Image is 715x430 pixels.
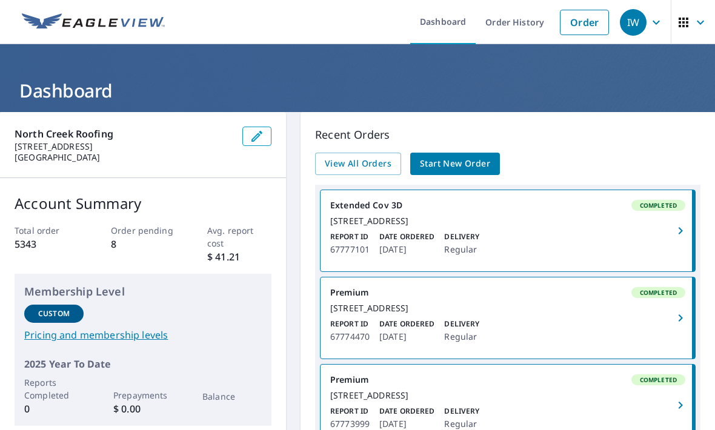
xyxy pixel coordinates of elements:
p: [DATE] [379,242,434,257]
p: [GEOGRAPHIC_DATA] [15,152,233,163]
p: Delivery [444,231,479,242]
a: View All Orders [315,153,401,175]
a: Order [560,10,609,35]
a: Start New Order [410,153,500,175]
p: $ 0.00 [113,402,173,416]
span: Completed [633,375,684,384]
p: Reports Completed [24,376,84,402]
p: Total order [15,224,79,237]
p: Date Ordered [379,319,434,329]
p: 5343 [15,237,79,251]
p: 8 [111,237,175,251]
p: Prepayments [113,389,173,402]
p: Report ID [330,406,370,417]
p: $ 41.21 [207,250,271,264]
p: Recent Orders [315,127,700,143]
span: Completed [633,288,684,297]
img: EV Logo [22,13,165,31]
p: Membership Level [24,283,262,300]
div: [STREET_ADDRESS] [330,216,685,227]
span: Start New Order [420,156,490,171]
p: 67777101 [330,242,370,257]
span: Completed [633,201,684,210]
p: Date Ordered [379,231,434,242]
p: Custom [38,308,70,319]
div: Premium [330,287,685,298]
div: IW [620,9,647,36]
a: Extended Cov 3DCompleted[STREET_ADDRESS]Report ID67777101Date Ordered[DATE]DeliveryRegular [321,190,695,271]
p: Balance [202,390,262,403]
p: Delivery [444,319,479,329]
p: [DATE] [379,329,434,344]
p: Report ID [330,231,370,242]
p: Date Ordered [379,406,434,417]
p: Report ID [330,319,370,329]
p: [STREET_ADDRESS] [15,141,233,152]
p: 0 [24,402,84,416]
a: PremiumCompleted[STREET_ADDRESS]Report ID67774470Date Ordered[DATE]DeliveryRegular [321,277,695,359]
div: [STREET_ADDRESS] [330,303,685,314]
p: Regular [444,242,479,257]
p: North Creek Roofing [15,127,233,141]
p: Delivery [444,406,479,417]
a: Pricing and membership levels [24,328,262,342]
p: 2025 Year To Date [24,357,262,371]
span: View All Orders [325,156,391,171]
h1: Dashboard [15,78,700,103]
div: Extended Cov 3D [330,200,685,211]
p: Regular [444,329,479,344]
p: Avg. report cost [207,224,271,250]
div: Premium [330,374,685,385]
p: 67774470 [330,329,370,344]
p: Order pending [111,224,175,237]
div: [STREET_ADDRESS] [330,390,685,401]
p: Account Summary [15,193,271,214]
